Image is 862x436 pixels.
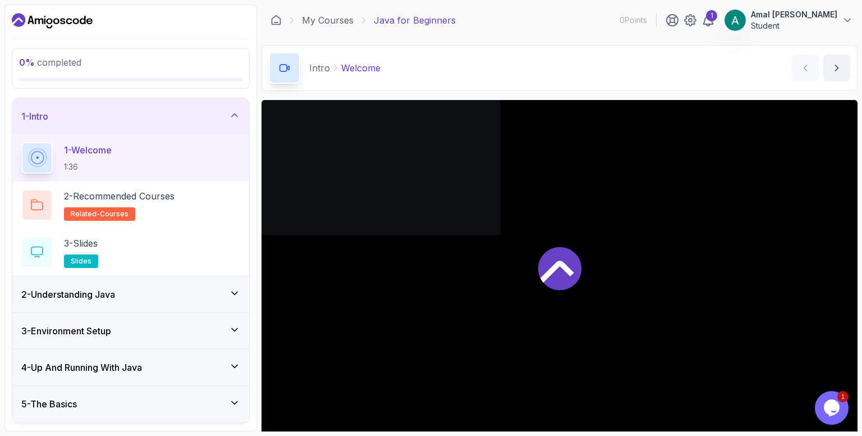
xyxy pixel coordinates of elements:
[12,349,249,385] button: 4-Up And Running With Java
[21,189,240,221] button: 2-Recommended Coursesrelated-courses
[815,391,851,425] iframe: chat widget
[64,189,175,203] p: 2 - Recommended Courses
[302,13,354,27] a: My Courses
[751,20,837,31] p: Student
[701,13,715,27] a: 1
[19,57,81,68] span: completed
[21,142,240,174] button: 1-Welcome1:36
[706,10,717,21] div: 1
[21,237,240,268] button: 3-Slidesslides
[823,54,850,81] button: next content
[725,10,746,31] img: user profile image
[792,54,819,81] button: previous content
[12,313,249,349] button: 3-Environment Setup
[19,57,35,68] span: 0 %
[12,98,249,134] button: 1-Intro
[270,15,282,26] a: Dashboard
[620,15,647,26] p: 0 Points
[64,161,112,172] p: 1:36
[64,237,98,250] p: 3 - Slides
[751,9,837,20] p: Amal [PERSON_NAME]
[21,397,77,411] h3: 5 - The Basics
[71,210,129,219] span: related-courses
[21,324,111,338] h3: 3 - Environment Setup
[374,13,456,27] p: Java for Beginners
[21,288,115,301] h3: 2 - Understanding Java
[12,276,249,312] button: 2-Understanding Java
[12,386,249,422] button: 5-The Basics
[12,12,93,30] a: Dashboard
[21,361,142,374] h3: 4 - Up And Running With Java
[724,9,853,31] button: user profile imageAmal [PERSON_NAME]Student
[309,61,330,75] p: Intro
[71,257,91,266] span: slides
[21,110,48,123] h3: 1 - Intro
[341,61,380,75] p: Welcome
[64,143,112,157] p: 1 - Welcome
